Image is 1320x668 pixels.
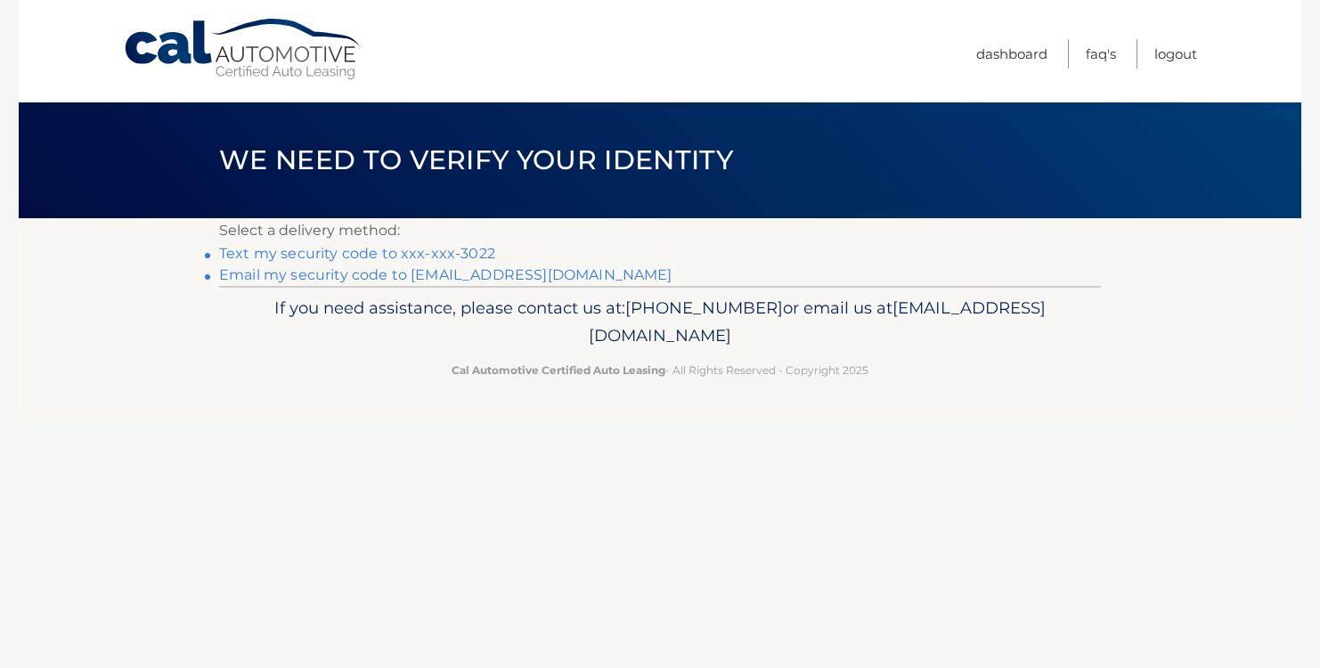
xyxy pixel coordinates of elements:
[219,143,733,176] span: We need to verify your identity
[1086,39,1116,69] a: FAQ's
[219,266,672,283] a: Email my security code to [EMAIL_ADDRESS][DOMAIN_NAME]
[219,218,1101,243] p: Select a delivery method:
[231,361,1089,379] p: - All Rights Reserved - Copyright 2025
[976,39,1047,69] a: Dashboard
[219,245,495,262] a: Text my security code to xxx-xxx-3022
[452,363,665,377] strong: Cal Automotive Certified Auto Leasing
[123,18,363,81] a: Cal Automotive
[231,294,1089,351] p: If you need assistance, please contact us at: or email us at
[625,297,783,318] span: [PHONE_NUMBER]
[1154,39,1197,69] a: Logout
